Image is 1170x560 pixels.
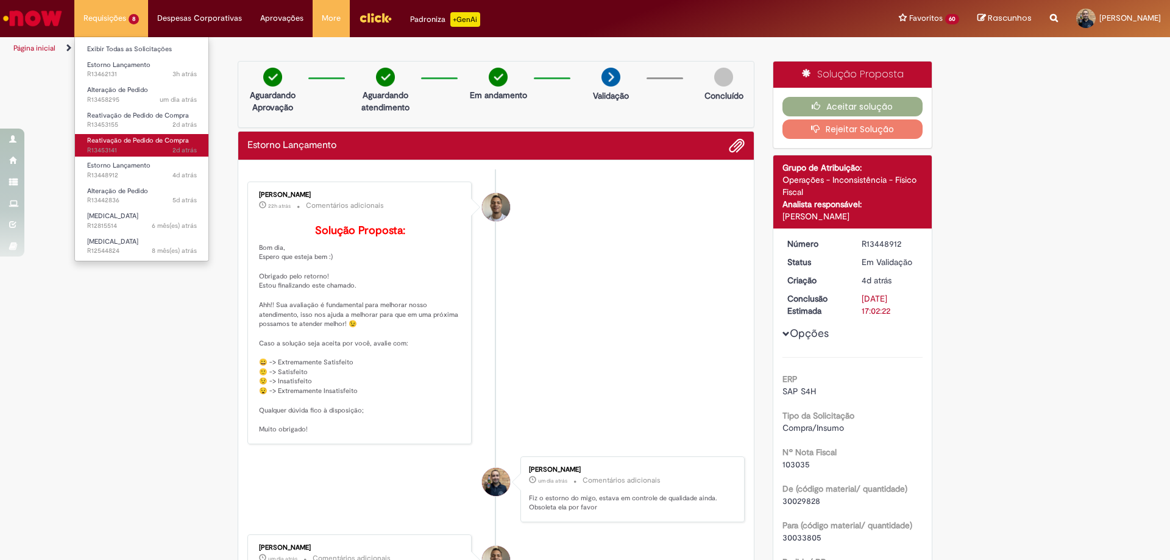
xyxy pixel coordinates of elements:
a: Aberto R13453141 : Reativação de Pedido de Compra [75,134,209,157]
p: Concluído [704,90,743,102]
span: 5d atrás [172,196,197,205]
dt: Conclusão Estimada [778,292,853,317]
time: 27/08/2025 15:27:35 [172,120,197,129]
div: R13448912 [862,238,918,250]
span: Reativação de Pedido de Compra [87,111,189,120]
button: Rejeitar Solução [782,119,923,139]
div: Joziano De Jesus Oliveira [482,193,510,221]
a: Aberto R13453155 : Reativação de Pedido de Compra [75,109,209,132]
span: 2d atrás [172,120,197,129]
span: Compra/Insumo [782,422,844,433]
span: R13453141 [87,146,197,155]
p: Fiz o estorno do migo, estava em controle de qualidade ainda. Obsoleta ela por favor [529,494,732,512]
p: Aguardando atendimento [356,89,415,113]
img: check-circle-green.png [376,68,395,87]
img: img-circle-grey.png [714,68,733,87]
p: +GenAi [450,12,480,27]
img: check-circle-green.png [263,68,282,87]
span: R13442836 [87,196,197,205]
img: check-circle-green.png [489,68,508,87]
span: Favoritos [909,12,943,24]
a: Exibir Todas as Solicitações [75,43,209,56]
a: Aberto R13462131 : Estorno Lançamento [75,58,209,81]
span: [PERSON_NAME] [1099,13,1161,23]
b: ERP [782,374,798,385]
button: Adicionar anexos [729,138,745,154]
div: 26/08/2025 15:02:18 [862,274,918,286]
time: 16/01/2025 15:01:37 [152,246,197,255]
span: um dia atrás [160,95,197,104]
b: Solução Proposta: [315,224,405,238]
span: Alteração de Pedido [87,186,148,196]
span: 30029828 [782,495,820,506]
div: Grupo de Atribuição: [782,161,923,174]
a: Aberto R13442836 : Alteração de Pedido [75,185,209,207]
p: Validação [593,90,629,102]
span: Rascunhos [988,12,1032,24]
span: um dia atrás [538,477,567,484]
span: 4d atrás [862,275,892,286]
a: Aberto R13448912 : Estorno Lançamento [75,159,209,182]
span: 22h atrás [268,202,291,210]
time: 28/08/2025 17:00:12 [268,202,291,210]
span: 3h atrás [172,69,197,79]
img: ServiceNow [1,6,64,30]
p: Bom dia, Espero que esteja bem :) Obrigado pelo retorno! Estou finalizando este chamado. Ahh!! Su... [259,225,462,434]
time: 28/08/2025 14:36:10 [160,95,197,104]
p: Em andamento [470,89,527,101]
div: Padroniza [410,12,480,27]
ul: Requisições [74,37,209,261]
h2: Estorno Lançamento Histórico de tíquete [247,140,336,151]
a: Rascunhos [977,13,1032,24]
span: R12544824 [87,246,197,256]
img: arrow-next.png [601,68,620,87]
span: Requisições [83,12,126,24]
div: Leonardo Da Costa Rodrigues [482,468,510,496]
span: Reativação de Pedido de Compra [87,136,189,145]
span: R12815514 [87,221,197,231]
span: R13458295 [87,95,197,105]
img: click_logo_yellow_360x200.png [359,9,392,27]
span: Alteração de Pedido [87,85,148,94]
button: Aceitar solução [782,97,923,116]
a: Aberto R12815514 : Capex [75,210,209,232]
span: 2d atrás [172,146,197,155]
span: Aprovações [260,12,303,24]
div: Em Validação [862,256,918,268]
p: Aguardando Aprovação [243,89,302,113]
a: Aberto R13458295 : Alteração de Pedido [75,83,209,106]
span: R13448912 [87,171,197,180]
span: [MEDICAL_DATA] [87,237,138,246]
span: 60 [945,14,959,24]
time: 29/08/2025 12:12:38 [172,69,197,79]
div: [DATE] 17:02:22 [862,292,918,317]
small: Comentários adicionais [306,200,384,211]
b: De (código material/ quantidade) [782,483,907,494]
span: 4d atrás [172,171,197,180]
div: [PERSON_NAME] [259,544,462,551]
span: Estorno Lançamento [87,60,151,69]
time: 28/08/2025 08:35:22 [538,477,567,484]
span: 6 mês(es) atrás [152,221,197,230]
time: 26/08/2025 15:02:19 [172,171,197,180]
a: Aberto R12544824 : Capex [75,235,209,258]
span: More [322,12,341,24]
span: Estorno Lançamento [87,161,151,170]
time: 25/08/2025 08:51:05 [172,196,197,205]
time: 14/03/2025 15:42:24 [152,221,197,230]
small: Comentários adicionais [583,475,661,486]
ul: Trilhas de página [9,37,771,60]
a: Página inicial [13,43,55,53]
span: R13462131 [87,69,197,79]
span: R13453155 [87,120,197,130]
b: Tipo da Solicitação [782,410,854,421]
div: Operações - Inconsistência - Físico Fiscal [782,174,923,198]
div: Analista responsável: [782,198,923,210]
dt: Número [778,238,853,250]
b: Nº Nota Fiscal [782,447,837,458]
time: 26/08/2025 15:02:18 [862,275,892,286]
b: Para (código material/ quantidade) [782,520,912,531]
div: [PERSON_NAME] [529,466,732,473]
span: 8 [129,14,139,24]
span: SAP S4H [782,386,816,397]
